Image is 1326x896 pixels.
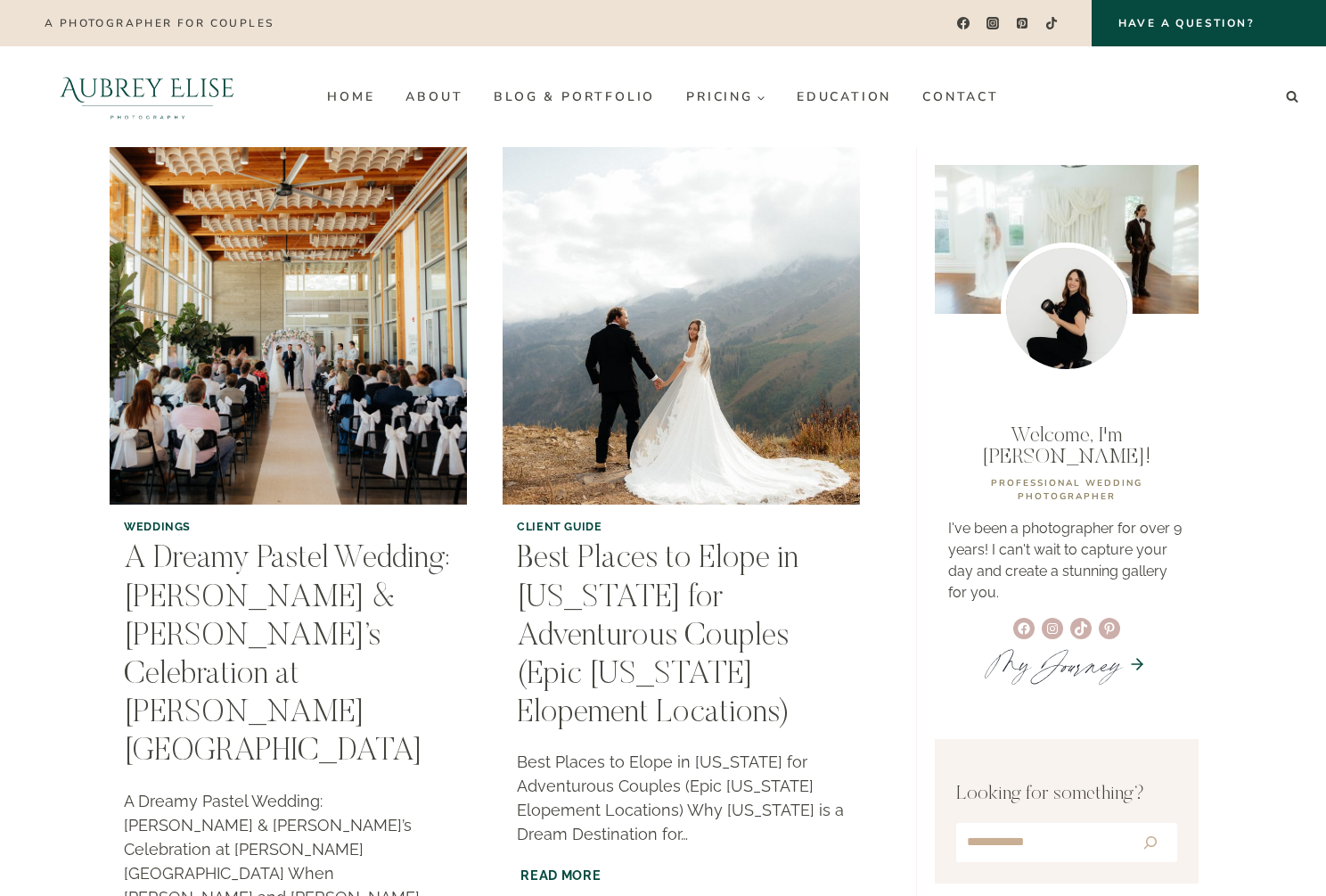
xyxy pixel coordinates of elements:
[517,750,846,846] p: Best Places to Elope in [US_STATE] for Adventurous Couples (Epic [US_STATE] Elopement Locations) ...
[1126,826,1174,859] button: Search
[390,83,479,111] a: About
[948,518,1185,604] p: I've been a photographer for over 9 years! I can't wait to capture your day and create a stunning...
[1010,11,1035,37] a: Pinterest
[956,780,1177,810] p: Looking for something?
[517,544,798,730] a: Best Places to Elope in [US_STATE] for Adventurous Couples (Epic [US_STATE] Elopement Locations)
[1032,638,1121,690] em: Journey
[1280,85,1305,110] button: View Search Form
[987,638,1121,690] a: MyJourney
[907,83,1015,111] a: Contact
[1039,11,1065,37] a: TikTok
[980,11,1006,37] a: Instagram
[671,83,782,111] a: Pricing
[503,147,860,505] img: Best Places to Elope in Utah for Adventurous Couples (Epic Utah Elopement Locations)
[312,83,1014,111] nav: Primary
[950,11,976,37] a: Facebook
[124,544,450,769] a: A Dreamy Pastel Wedding: [PERSON_NAME] & [PERSON_NAME]’s Celebration at [PERSON_NAME][GEOGRAPHIC_...
[21,46,274,147] img: Aubrey Elise Photography
[45,17,274,29] p: A photographer for couples
[781,83,906,111] a: Education
[312,83,390,111] a: Home
[1001,242,1133,374] img: Utah wedding photographer Aubrey Williams
[948,425,1185,468] p: Welcome, I'm [PERSON_NAME]!
[124,520,191,533] a: Weddings
[948,477,1185,504] p: professional WEDDING PHOTOGRAPHER
[110,147,467,505] img: A Dreamy Pastel Wedding: Anna & Aaron’s Celebration at Weber Basin Water Conservancy Learning Garden
[686,90,765,103] span: Pricing
[517,864,604,886] a: Read More
[479,83,671,111] a: Blog & Portfolio
[517,520,602,533] a: Client Guide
